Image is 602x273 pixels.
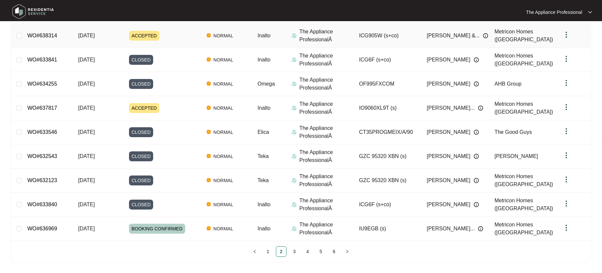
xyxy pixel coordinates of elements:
[494,53,553,66] span: Metricon Homes ([GEOGRAPHIC_DATA])
[129,79,153,89] span: CLOSED
[291,178,297,183] img: Assigner Icon
[129,200,153,210] span: CLOSED
[276,246,286,257] li: 2
[299,197,354,213] p: The Appliance ProfessionalÂ
[211,176,236,184] span: NORMAL
[562,79,570,87] img: dropdown arrow
[211,152,236,160] span: NORMAL
[354,24,422,48] td: ICG905W (s+co)
[258,202,271,207] span: Inalto
[207,58,211,61] img: Vercel Logo
[10,2,56,21] img: residentia service logo
[129,224,185,234] span: BOOKING CONFIRMED
[494,101,553,115] span: Metricon Homes ([GEOGRAPHIC_DATA])
[78,81,95,87] span: [DATE]
[354,120,422,144] td: CT35PROGMEIX/A/90
[329,246,339,257] li: 6
[129,151,153,161] span: CLOSED
[211,128,236,136] span: NORMAL
[249,246,260,257] button: left
[427,225,475,233] span: [PERSON_NAME]...
[345,250,349,253] span: right
[291,81,297,87] img: Assigner Icon
[562,127,570,135] img: dropdown arrow
[78,153,95,159] span: [DATE]
[207,33,211,37] img: Vercel Logo
[27,81,57,87] a: WO#634255
[211,104,236,112] span: NORMAL
[427,201,470,209] span: [PERSON_NAME]
[427,104,475,112] span: [PERSON_NAME]...
[78,129,95,135] span: [DATE]
[291,33,297,38] img: Assigner Icon
[588,11,592,14] img: dropdown arrow
[302,246,313,257] li: 4
[276,247,286,256] a: 2
[494,29,553,42] span: Metricon Homes ([GEOGRAPHIC_DATA])
[207,202,211,206] img: Vercel Logo
[291,57,297,62] img: Assigner Icon
[291,105,297,111] img: Assigner Icon
[27,129,57,135] a: WO#633546
[299,124,354,140] p: The Appliance ProfessionalÂ
[474,202,479,207] img: Info icon
[354,72,422,96] td: OF995FXCOM
[316,247,326,256] a: 5
[78,177,95,183] span: [DATE]
[494,174,553,187] span: Metricon Homes ([GEOGRAPHIC_DATA])
[258,226,271,231] span: Inalto
[78,33,95,38] span: [DATE]
[299,148,354,164] p: The Appliance ProfessionalÂ
[354,96,422,120] td: IO9060XL9T (s)
[427,32,480,40] span: [PERSON_NAME] &...
[354,217,422,241] td: IU9EGB (s)
[299,173,354,188] p: The Appliance ProfessionalÂ
[207,130,211,134] img: Vercel Logo
[427,152,470,160] span: [PERSON_NAME]
[211,32,236,40] span: NORMAL
[562,175,570,183] img: dropdown arrow
[258,129,269,135] span: Elica
[354,144,422,169] td: GZC 95320 XBN (s)
[494,198,553,211] span: Metricon Homes ([GEOGRAPHIC_DATA])
[494,81,522,87] span: AHB Group
[562,103,570,111] img: dropdown arrow
[27,177,57,183] a: WO#632123
[207,82,211,86] img: Vercel Logo
[474,130,479,135] img: Info icon
[129,127,153,137] span: CLOSED
[78,57,95,62] span: [DATE]
[27,105,57,111] a: WO#637817
[27,226,57,231] a: WO#636969
[207,106,211,110] img: Vercel Logo
[207,226,211,230] img: Vercel Logo
[78,202,95,207] span: [DATE]
[263,247,273,256] a: 1
[27,202,57,207] a: WO#633840
[289,246,300,257] li: 3
[354,169,422,193] td: GZC 95320 XBN (s)
[342,246,353,257] button: right
[562,200,570,208] img: dropdown arrow
[291,202,297,207] img: Assigner Icon
[562,151,570,159] img: dropdown arrow
[303,247,313,256] a: 4
[483,33,488,38] img: Info icon
[474,154,479,159] img: Info icon
[258,57,271,62] span: Inalto
[478,105,483,111] img: Info icon
[253,250,257,253] span: left
[494,153,538,159] span: [PERSON_NAME]
[299,28,354,44] p: The Appliance ProfessionalÂ
[291,130,297,135] img: Assigner Icon
[494,222,553,235] span: Metricon Homes ([GEOGRAPHIC_DATA])
[27,33,57,38] a: WO#638314
[299,221,354,237] p: The Appliance ProfessionalÂ
[258,105,271,111] span: Inalto
[129,31,159,41] span: ACCEPTED
[494,129,532,135] span: The Good Guys
[299,76,354,92] p: The Appliance ProfessionalÂ
[129,175,153,185] span: CLOSED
